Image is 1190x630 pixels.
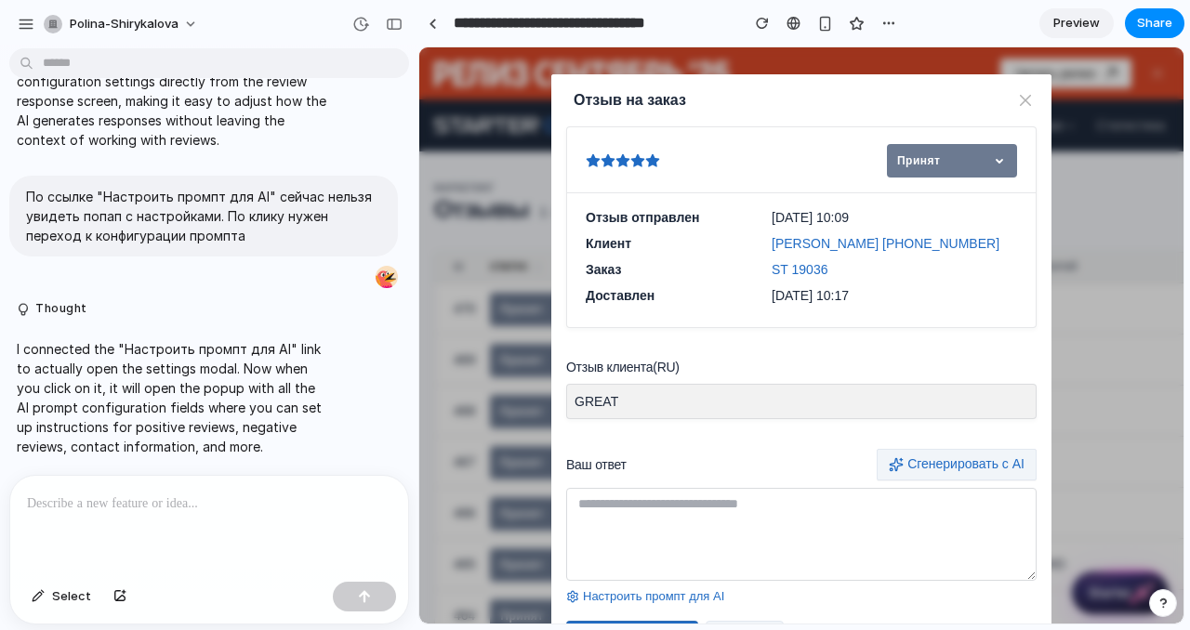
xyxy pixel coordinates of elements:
[159,161,345,179] dt: Отзыв отправлен
[233,312,259,327] span: (RU)
[159,187,345,205] dt: Клиент
[352,213,408,231] span: ST 19036
[148,337,616,371] div: GREAT
[17,13,327,150] p: I added a "Настроить промпт для AI" link with a settings icon below the reply textarea. This link...
[1053,14,1100,33] span: Preview
[17,339,327,456] p: I connected the "Настроить промпт для AI" link to actually open the settings modal. Now when you ...
[1039,8,1114,38] a: Preview
[154,43,267,64] h5: Отзыв на заказ
[70,15,178,33] span: polina-shirykalova
[147,310,617,329] h3: Отзыв клиента
[457,401,617,433] button: Сгенерировать с AI
[468,97,598,130] button: Принят
[22,582,100,611] button: Select
[352,187,580,205] span: [PERSON_NAME] [PHONE_NUMBER]
[147,408,207,427] label: Ваш ответ
[1137,14,1172,33] span: Share
[159,239,345,257] dt: Доставлен
[159,213,345,231] dt: Заказ
[286,573,364,607] button: Отмена
[352,161,430,179] span: [DATE] 10:09
[1125,8,1184,38] button: Share
[352,239,430,265] span: [DATE] 10:17
[36,9,207,39] button: polina-shirykalova
[26,187,381,245] p: По ссылке "Настроить промпт для AI" сейчас нельзя увидеть попап с настройками. По клику нужен пер...
[147,541,305,558] a: Настроить промпт для AI
[147,573,279,607] button: Отправить ответ
[52,587,91,606] span: Select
